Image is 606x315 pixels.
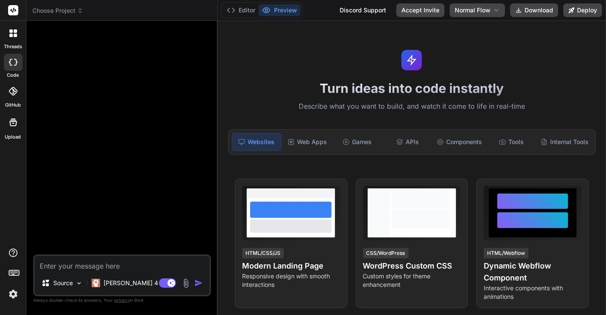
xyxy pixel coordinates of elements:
[4,43,22,50] label: threads
[194,279,203,287] img: icon
[242,248,284,258] div: HTML/CSS/JS
[259,4,300,16] button: Preview
[223,101,601,112] p: Describe what you want to build, and watch it come to life in real-time
[7,72,19,79] label: code
[484,248,528,258] div: HTML/Webflow
[6,287,20,301] img: settings
[53,279,73,287] p: Source
[223,81,601,96] h1: Turn ideas into code instantly
[537,133,592,151] div: Internal Tools
[5,101,21,109] label: GitHub
[114,298,130,303] span: privacy
[563,3,602,17] button: Deploy
[104,279,167,287] p: [PERSON_NAME] 4 S..
[396,3,444,17] button: Accept Invite
[33,296,211,304] p: Always double-check its answers. Your in Bind
[333,133,381,151] div: Games
[223,4,259,16] button: Editor
[433,133,485,151] div: Components
[5,133,21,141] label: Upload
[242,260,340,272] h4: Modern Landing Page
[32,6,83,15] span: Choose Project
[363,248,409,258] div: CSS/WordPress
[363,260,461,272] h4: WordPress Custom CSS
[363,272,461,289] p: Custom styles for theme enhancement
[487,133,536,151] div: Tools
[484,284,582,301] p: Interactive components with animations
[455,6,491,14] span: Normal Flow
[450,3,505,17] button: Normal Flow
[75,280,83,287] img: Pick Models
[510,3,558,17] button: Download
[181,278,191,288] img: attachment
[232,133,281,151] div: Websites
[335,3,391,17] div: Discord Support
[484,260,582,284] h4: Dynamic Webflow Component
[92,279,100,287] img: Claude 4 Sonnet
[283,133,332,151] div: Web Apps
[242,272,340,289] p: Responsive design with smooth interactions
[383,133,432,151] div: APIs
